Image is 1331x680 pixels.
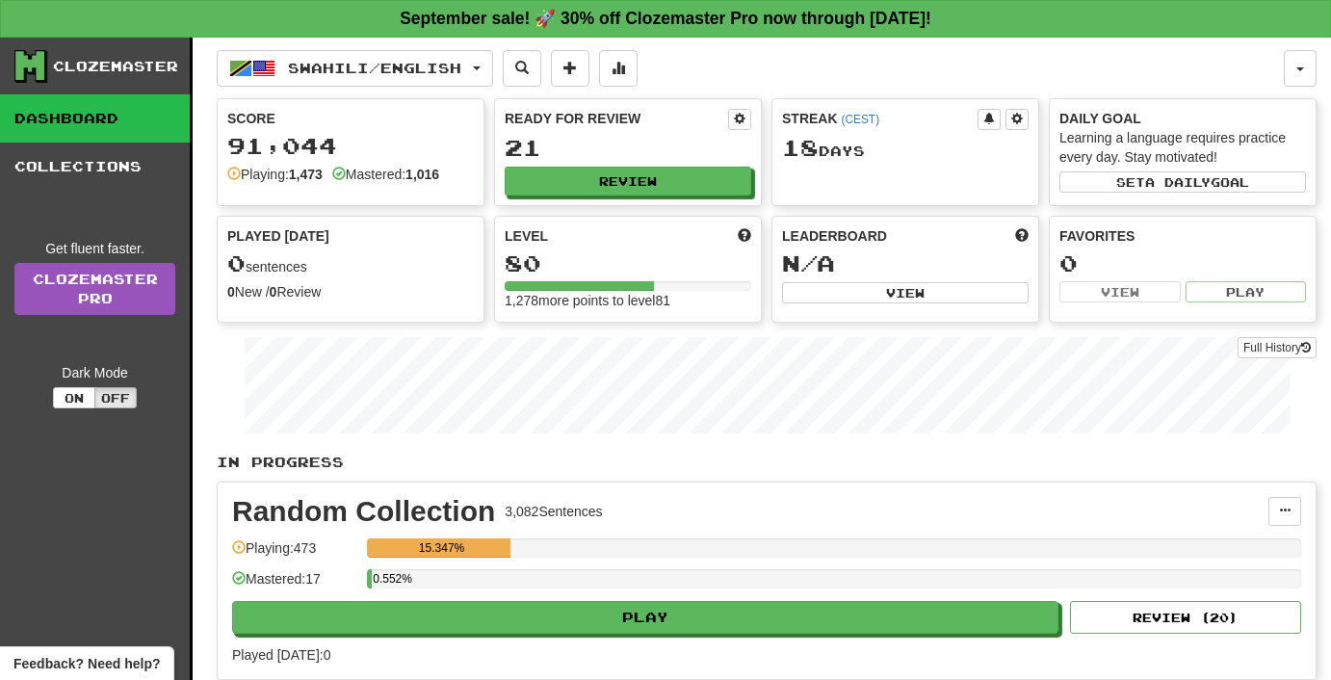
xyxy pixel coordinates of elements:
button: Seta dailygoal [1059,171,1306,193]
strong: 0 [270,284,277,300]
button: Play [1186,281,1307,302]
div: Daily Goal [1059,109,1306,128]
div: Mastered: [332,165,439,184]
button: Review [505,167,751,196]
a: (CEST) [841,113,879,126]
button: Search sentences [503,50,541,87]
div: Mastered: 17 [232,569,357,601]
div: 1,278 more points to level 81 [505,291,751,310]
button: View [782,282,1029,303]
div: Clozemaster [53,57,178,76]
span: Score more points to level up [738,226,751,246]
button: Off [94,387,137,408]
div: 15.347% [373,538,510,558]
span: Open feedback widget [13,654,160,673]
div: Get fluent faster. [14,239,175,258]
button: Review (20) [1070,601,1301,634]
button: Full History [1238,337,1317,358]
div: Ready for Review [505,109,728,128]
span: 0 [227,249,246,276]
span: Played [DATE]: 0 [232,647,330,663]
button: On [53,387,95,408]
div: Dark Mode [14,363,175,382]
div: 21 [505,136,751,160]
div: Learning a language requires practice every day. Stay motivated! [1059,128,1306,167]
span: Level [505,226,548,246]
button: Swahili/English [217,50,493,87]
div: sentences [227,251,474,276]
span: a daily [1145,175,1211,189]
div: 0 [1059,251,1306,275]
div: Favorites [1059,226,1306,246]
strong: 0 [227,284,235,300]
span: Leaderboard [782,226,887,246]
div: 91,044 [227,134,474,158]
button: Play [232,601,1058,634]
button: More stats [599,50,638,87]
div: Streak [782,109,978,128]
div: 80 [505,251,751,275]
button: Add sentence to collection [551,50,589,87]
span: Played [DATE] [227,226,329,246]
span: This week in points, UTC [1015,226,1029,246]
strong: September sale! 🚀 30% off Clozemaster Pro now through [DATE]! [400,9,931,28]
div: New / Review [227,282,474,301]
div: Random Collection [232,497,495,526]
span: N/A [782,249,835,276]
div: Playing: [227,165,323,184]
strong: 1,473 [289,167,323,182]
strong: 1,016 [405,167,439,182]
span: 18 [782,134,819,161]
p: In Progress [217,453,1317,472]
button: View [1059,281,1181,302]
div: Day s [782,136,1029,161]
a: ClozemasterPro [14,263,175,315]
div: 3,082 Sentences [505,502,602,521]
div: Playing: 473 [232,538,357,570]
span: Swahili / English [288,60,461,76]
div: Score [227,109,474,128]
